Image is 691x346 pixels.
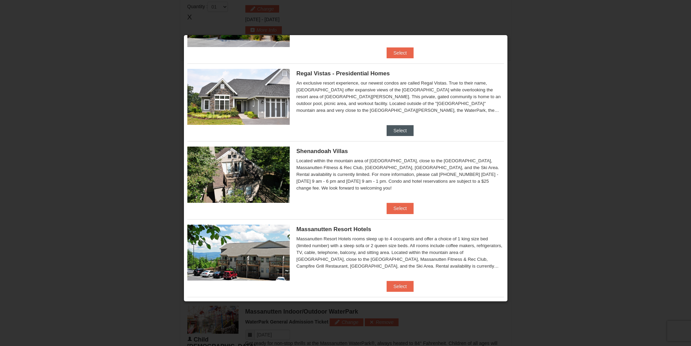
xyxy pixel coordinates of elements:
img: 19218991-1-902409a9.jpg [187,69,290,125]
button: Select [387,47,414,58]
span: Massanutten Resort Hotels [297,226,371,232]
button: Select [387,203,414,214]
span: Shenandoah Villas [297,148,348,154]
div: Massanutten Resort Hotels rooms sleep up to 4 occupants and offer a choice of 1 king size bed (li... [297,236,504,270]
button: Select [387,125,414,136]
div: Located within the mountain area of [GEOGRAPHIC_DATA], close to the [GEOGRAPHIC_DATA], Massanutte... [297,157,504,192]
span: Regal Vistas - Presidential Homes [297,70,390,77]
img: 19219019-2-e70bf45f.jpg [187,147,290,202]
button: Select [387,281,414,292]
img: 19219026-1-e3b4ac8e.jpg [187,225,290,281]
div: An exclusive resort experience, our newest condos are called Regal Vistas. True to their name, [G... [297,80,504,114]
